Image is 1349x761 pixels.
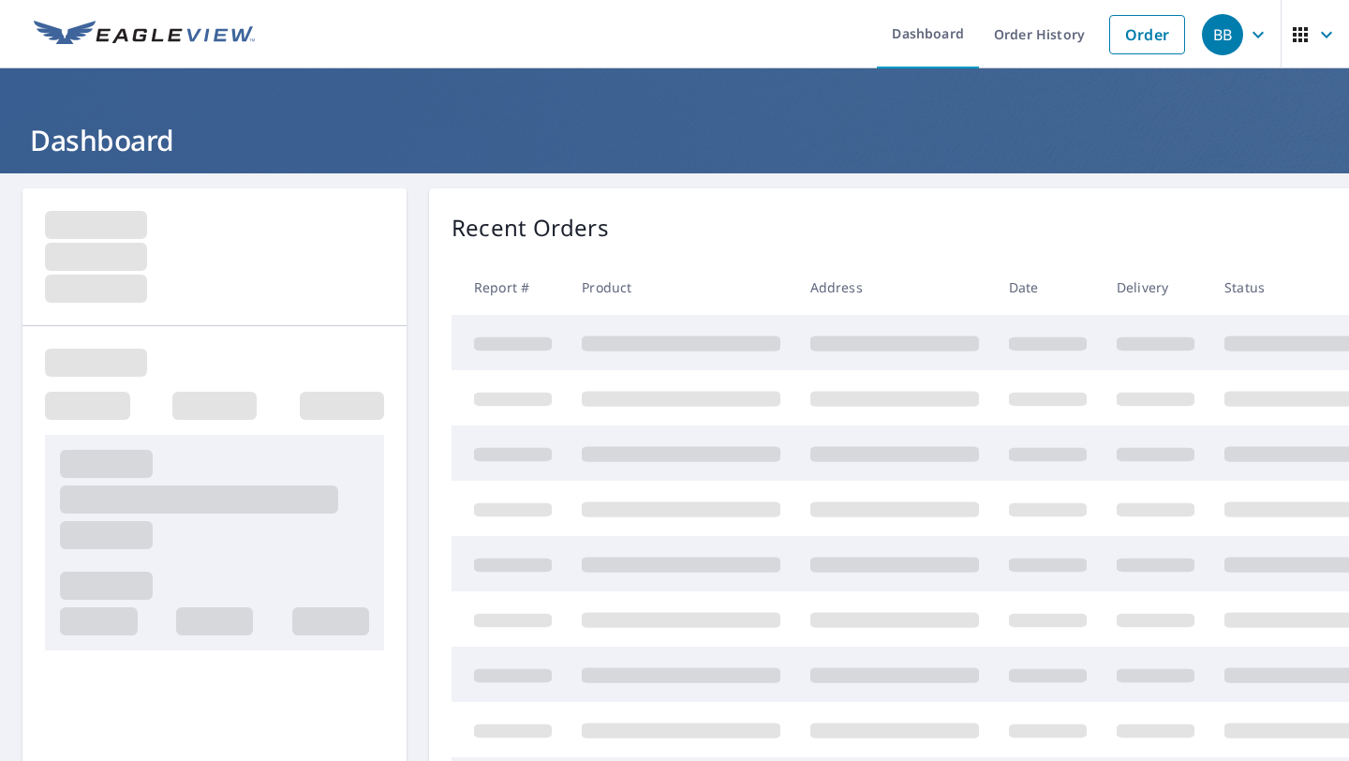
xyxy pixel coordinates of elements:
[795,260,994,315] th: Address
[1109,15,1185,54] a: Order
[452,211,609,245] p: Recent Orders
[994,260,1102,315] th: Date
[1102,260,1209,315] th: Delivery
[22,121,1327,159] h1: Dashboard
[567,260,795,315] th: Product
[1202,14,1243,55] div: BB
[452,260,567,315] th: Report #
[34,21,255,49] img: EV Logo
